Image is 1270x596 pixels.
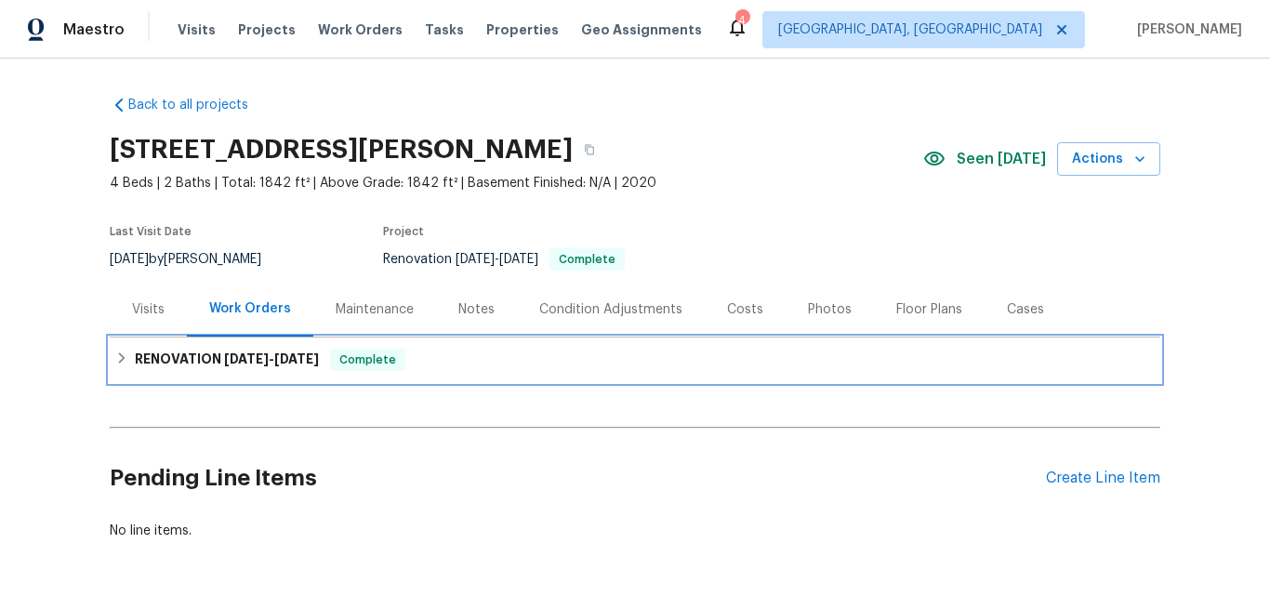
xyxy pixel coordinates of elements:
[110,226,192,237] span: Last Visit Date
[727,300,763,319] div: Costs
[110,248,284,271] div: by [PERSON_NAME]
[778,20,1042,39] span: [GEOGRAPHIC_DATA], [GEOGRAPHIC_DATA]
[274,352,319,365] span: [DATE]
[896,300,962,319] div: Floor Plans
[110,338,1160,382] div: RENOVATION [DATE]-[DATE]Complete
[458,300,495,319] div: Notes
[336,300,414,319] div: Maintenance
[735,11,748,30] div: 4
[318,20,403,39] span: Work Orders
[238,20,296,39] span: Projects
[383,253,625,266] span: Renovation
[132,300,165,319] div: Visits
[383,226,424,237] span: Project
[1007,300,1044,319] div: Cases
[499,253,538,266] span: [DATE]
[224,352,319,365] span: -
[1057,142,1160,177] button: Actions
[425,23,464,36] span: Tasks
[178,20,216,39] span: Visits
[110,96,288,114] a: Back to all projects
[110,435,1046,522] h2: Pending Line Items
[110,174,923,192] span: 4 Beds | 2 Baths | Total: 1842 ft² | Above Grade: 1842 ft² | Basement Finished: N/A | 2020
[135,349,319,371] h6: RENOVATION
[224,352,269,365] span: [DATE]
[539,300,682,319] div: Condition Adjustments
[110,140,573,159] h2: [STREET_ADDRESS][PERSON_NAME]
[957,150,1046,168] span: Seen [DATE]
[1130,20,1242,39] span: [PERSON_NAME]
[110,253,149,266] span: [DATE]
[63,20,125,39] span: Maestro
[1072,148,1145,171] span: Actions
[456,253,495,266] span: [DATE]
[110,522,1160,540] div: No line items.
[486,20,559,39] span: Properties
[551,254,623,265] span: Complete
[1046,470,1160,487] div: Create Line Item
[332,351,403,369] span: Complete
[209,299,291,318] div: Work Orders
[456,253,538,266] span: -
[581,20,702,39] span: Geo Assignments
[573,133,606,166] button: Copy Address
[808,300,852,319] div: Photos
